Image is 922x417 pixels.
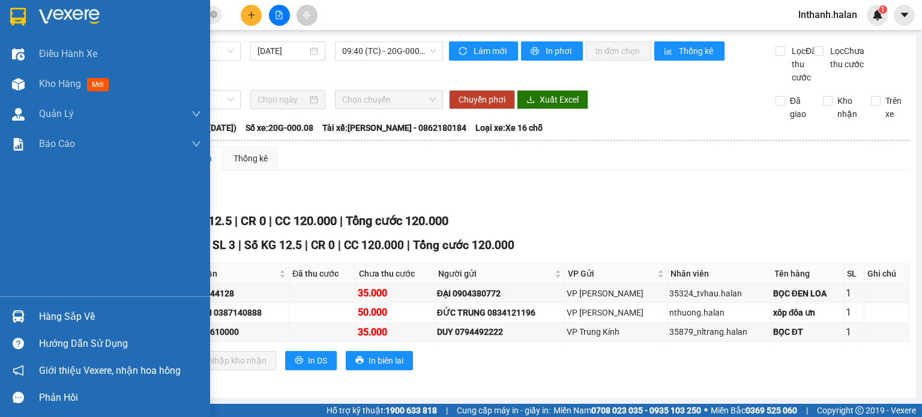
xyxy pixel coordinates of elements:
[413,238,514,252] span: Tổng cước 120.000
[457,404,550,417] span: Cung cấp máy in - giấy in:
[881,94,910,121] span: Trên xe
[12,108,25,121] img: warehouse-icon
[567,325,665,338] div: VP Trung Kính
[39,335,201,353] div: Hướng dẫn sử dụng
[297,5,318,26] button: aim
[846,286,862,301] div: 1
[881,5,885,14] span: 1
[13,338,24,349] span: question-circle
[565,323,667,342] td: VP Trung Kính
[322,121,466,134] span: Tài xế: [PERSON_NAME] - 0862180184
[303,11,311,19] span: aim
[10,8,26,26] img: logo-vxr
[246,121,313,134] span: Số xe: 20G-000.08
[346,214,448,228] span: Tổng cước 120.000
[679,44,715,58] span: Thống kê
[669,287,769,300] div: 35324_tvhau.halan
[170,306,287,319] div: TUẤN ANH 0387140888
[172,267,277,280] span: Người nhận
[864,264,909,284] th: Ghi chú
[773,306,842,319] div: xôp đôa ưn
[669,306,769,319] div: nthuong.halan
[438,267,552,280] span: Người gửi
[567,287,665,300] div: VP [PERSON_NAME]
[664,47,674,56] span: bar-chart
[553,404,701,417] span: Miền Nam
[565,284,667,303] td: VP Nguyễn Trãi
[342,91,436,109] span: Chọn chuyến
[185,351,276,370] button: downloadNhập kho nhận
[385,406,437,415] strong: 1900 633 818
[87,78,109,91] span: mới
[269,214,272,228] span: |
[342,42,436,60] span: 09:40 (TC) - 20G-000.08
[340,214,343,228] span: |
[235,214,238,228] span: |
[12,48,25,61] img: warehouse-icon
[12,138,25,151] img: solution-icon
[327,404,437,417] span: Hỗ trợ kỹ thuật:
[899,10,910,20] span: caret-down
[212,238,235,252] span: SL 3
[591,406,701,415] strong: 0708 023 035 - 0935 103 250
[355,356,364,365] span: printer
[711,404,797,417] span: Miền Bắc
[787,44,818,84] span: Lọc Đã thu cước
[567,306,665,319] div: VP [PERSON_NAME]
[358,286,432,301] div: 35.000
[244,238,302,252] span: Số KG 12.5
[344,238,404,252] span: CC 120.000
[773,325,842,338] div: BỌC ĐT
[356,264,435,284] th: Chưa thu cước
[704,408,708,413] span: ⚪️
[39,106,74,121] span: Quản Lý
[289,264,356,284] th: Đã thu cước
[667,264,771,284] th: Nhân viên
[449,90,515,109] button: Chuyển phơi
[546,44,573,58] span: In phơi
[241,214,266,228] span: CR 0
[338,238,341,252] span: |
[170,325,287,338] div: SƠN 0979610000
[773,287,842,300] div: BỌC ĐEN LOA
[275,11,283,19] span: file-add
[844,264,864,284] th: SL
[540,93,579,106] span: Xuất Excel
[789,7,867,22] span: lnthanh.halan
[191,139,201,149] span: down
[446,404,448,417] span: |
[894,5,915,26] button: caret-down
[474,44,508,58] span: Làm mới
[258,93,307,106] input: Chọn ngày
[806,404,808,417] span: |
[12,310,25,323] img: warehouse-icon
[13,392,24,403] span: message
[285,351,337,370] button: printerIn DS
[39,46,97,61] span: Điều hành xe
[241,5,262,26] button: plus
[437,306,562,319] div: ĐỨC TRUNG 0834121196
[13,365,24,376] span: notification
[568,267,655,280] span: VP Gửi
[39,78,81,89] span: Kho hàng
[746,406,797,415] strong: 0369 525 060
[269,5,290,26] button: file-add
[459,47,469,56] span: sync
[771,264,844,284] th: Tên hàng
[275,214,337,228] span: CC 120.000
[785,94,815,121] span: Đã giao
[295,356,303,365] span: printer
[833,94,862,121] span: Kho nhận
[855,406,864,415] span: copyright
[586,41,651,61] button: In đơn chọn
[531,47,541,56] span: printer
[517,90,588,109] button: downloadXuất Excel
[238,238,241,252] span: |
[39,389,201,407] div: Phản hồi
[234,152,268,165] div: Thống kê
[39,136,75,151] span: Báo cáo
[475,121,543,134] span: Loại xe: Xe 16 chỗ
[12,78,25,91] img: warehouse-icon
[358,305,432,320] div: 50.000
[526,95,535,105] span: download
